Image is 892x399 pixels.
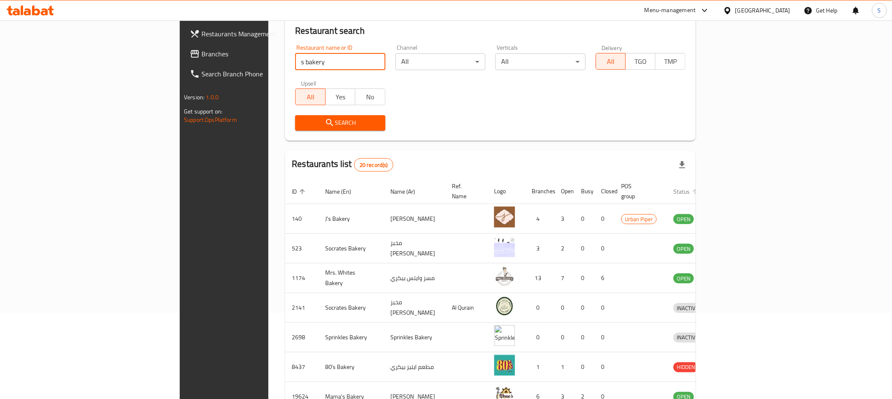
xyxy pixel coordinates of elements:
span: Yes [329,91,352,103]
td: 13 [525,263,554,293]
span: ID [292,187,308,197]
span: OPEN [673,274,694,283]
td: 0 [574,263,594,293]
span: Name (En) [325,187,362,197]
div: INACTIVE [673,303,702,313]
button: All [596,53,626,70]
button: TMP [655,53,685,70]
div: [GEOGRAPHIC_DATA] [735,6,790,15]
span: Search [302,118,378,128]
span: TMP [659,56,682,68]
button: Yes [325,88,355,105]
td: 4 [525,204,554,234]
h2: Restaurants list [292,158,393,172]
th: Branches [525,179,554,204]
td: 0 [574,352,594,382]
td: 0 [525,323,554,352]
span: Urban Piper [622,215,656,224]
span: OPEN [673,244,694,254]
span: 1.0.0 [206,92,219,103]
img: Sprinkles Bakery [494,325,515,346]
span: Version: [184,92,204,103]
td: مسز وايتس بيكري [384,263,445,293]
button: No [355,88,385,105]
td: 0 [594,352,614,382]
img: Socrates Bakery [494,295,515,316]
td: 2 [554,234,574,263]
span: INACTIVE [673,303,702,313]
img: J's Bakery [494,207,515,227]
input: Search for restaurant name or ID.. [295,53,385,70]
th: Logo [487,179,525,204]
td: Socrates Bakery [319,293,384,323]
td: [PERSON_NAME] [384,204,445,234]
td: 1 [554,352,574,382]
td: مخبز [PERSON_NAME] [384,293,445,323]
span: Restaurants Management [201,29,322,39]
td: Al Qurain [445,293,487,323]
span: Search Branch Phone [201,69,322,79]
td: Socrates Bakery [319,234,384,263]
span: POS group [621,181,657,201]
td: مطعم ايتيز بيكري [384,352,445,382]
div: Menu-management [645,5,696,15]
th: Busy [574,179,594,204]
span: All [599,56,622,68]
td: 0 [525,293,554,323]
td: مخبز [PERSON_NAME] [384,234,445,263]
td: 7 [554,263,574,293]
span: S [878,6,881,15]
span: No [359,91,382,103]
span: TGO [629,56,652,68]
span: Ref. Name [452,181,477,201]
td: 1 [525,352,554,382]
span: OPEN [673,215,694,224]
label: Delivery [601,45,622,51]
td: Sprinkles Bakery [384,323,445,352]
span: Branches [201,49,322,59]
div: OPEN [673,214,694,224]
td: 0 [594,234,614,263]
div: Export file [672,155,692,175]
td: 0 [554,293,574,323]
td: 3 [554,204,574,234]
td: 0 [574,234,594,263]
button: Search [295,115,385,131]
td: 80's Bakery [319,352,384,382]
img: Mrs. Whites Bakery [494,266,515,287]
div: Total records count [354,158,393,172]
label: Upsell [301,80,316,86]
td: 0 [574,293,594,323]
td: 0 [594,293,614,323]
a: Restaurants Management [183,24,329,44]
a: Branches [183,44,329,64]
td: 0 [554,323,574,352]
span: Status [673,187,701,197]
div: All [395,53,485,70]
a: Support.OpsPlatform [184,114,237,125]
th: Open [554,179,574,204]
td: 3 [525,234,554,263]
a: Search Branch Phone [183,64,329,84]
td: Mrs. Whites Bakery [319,263,384,293]
td: 0 [574,323,594,352]
img: Socrates Bakery [494,236,515,257]
span: INACTIVE [673,333,702,342]
span: All [299,91,322,103]
button: All [295,88,325,105]
td: J's Bakery [319,204,384,234]
span: 20 record(s) [354,161,393,169]
td: 0 [594,323,614,352]
h2: Restaurant search [295,25,686,37]
td: 0 [594,204,614,234]
th: Closed [594,179,614,204]
div: HIDDEN [673,362,698,372]
img: 80's Bakery [494,355,515,376]
button: TGO [625,53,655,70]
span: Get support on: [184,106,222,117]
span: Name (Ar) [390,187,426,197]
td: Sprinkles Bakery [319,323,384,352]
